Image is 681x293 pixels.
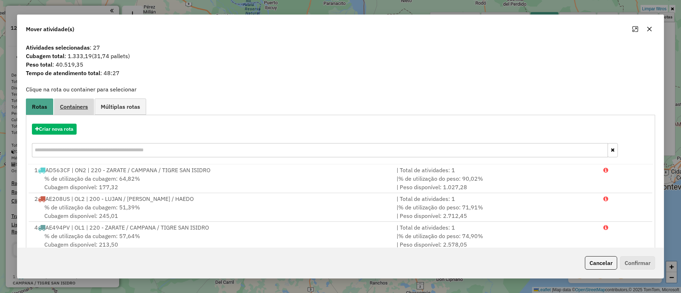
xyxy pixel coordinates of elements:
[60,104,88,109] span: Containers
[30,174,392,191] div: Cubagem disponível: 177,32
[392,195,599,203] div: | Total de atividades: 1
[44,232,140,240] span: % de utilização da cubagem: 57,64%
[603,196,608,202] i: Porcentagens após mover as atividades: Cubagem: 315,91% Peso: 491,46%
[44,175,140,182] span: % de utilização da cubagem: 64,82%
[26,52,65,60] strong: Cubagem total
[44,204,140,211] span: % de utilização da cubagem: 51,39%
[392,174,599,191] div: | | Peso disponível: 1.027,28
[392,166,599,174] div: | Total de atividades: 1
[45,167,210,174] span: AD563CF | ON2 | 220 - ZARATE / CAMPANA / TIGRE SAN ISIDRO
[30,203,392,220] div: Cubagem disponível: 245,01
[603,225,608,230] i: Porcentagens após mover as atividades: Cubagem: 322,16% Peso: 469,44%
[26,69,100,77] strong: Tempo de atendimento total
[32,104,47,109] span: Rotas
[45,224,209,231] span: AE494PV | OL1 | 220 - ZARATE / CAMPANA / TIGRE SAN ISIDRO
[398,204,483,211] span: % de utilização do peso: 71,91%
[398,175,483,182] span: % de utilização do peso: 90,02%
[398,232,483,240] span: % de utilização do peso: 74,90%
[30,195,392,203] div: 2
[26,85,137,94] label: Clique na rota ou container para selecionar
[26,61,52,68] strong: Peso total
[630,23,641,35] button: Maximize
[22,52,659,60] span: : 1.333,19
[26,44,90,51] strong: Atividades selecionadas
[22,69,659,77] span: : 48:27
[22,43,659,52] span: : 27
[92,52,130,60] span: (31,74 pallets)
[26,25,74,33] span: Mover atividade(s)
[32,124,77,135] button: Criar nova rota
[392,223,599,232] div: | Total de atividades: 1
[45,195,194,202] span: AE208US | OL2 | 200 - LUJAN / [PERSON_NAME] / HAEDO
[392,232,599,249] div: | | Peso disponível: 2.578,05
[22,60,659,69] span: : 40.519,35
[30,223,392,232] div: 4
[392,203,599,220] div: | | Peso disponível: 2.712,45
[603,167,608,173] i: Porcentagens após mover as atividades: Cubagem: 329,34% Peso: 483,64%
[585,256,617,270] button: Cancelar
[30,232,392,249] div: Cubagem disponível: 213,50
[30,166,392,174] div: 1
[101,104,140,109] span: Múltiplas rotas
